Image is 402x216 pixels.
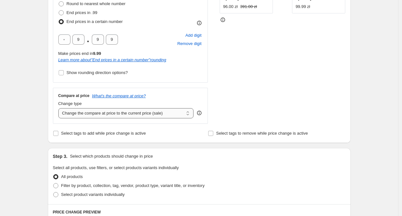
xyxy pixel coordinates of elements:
[53,153,68,160] h2: Step 3.
[61,183,205,188] span: Filter by product, collection, tag, vendor, product type, variant title, or inventory
[177,41,201,47] span: Remove digit
[296,4,310,10] div: 99.99 zł
[67,10,98,15] span: End prices in .99
[185,32,201,39] span: Add digit
[93,51,101,56] b: 9.99
[223,4,238,10] div: 96.00 zł
[67,19,123,24] span: End prices in a certain number
[67,70,128,75] span: Show rounding direction options?
[72,34,84,45] input: ﹡
[216,131,308,136] span: Select tags to remove while price change is active
[240,4,257,10] strike: 391.00 zł
[184,31,202,40] button: Add placeholder
[61,174,83,179] span: All products
[58,51,101,56] span: Make prices end in
[58,57,166,62] i: Learn more about " End prices in a certain number " rounding
[53,210,346,215] h6: PRICE CHANGE PREVIEW
[86,34,90,45] span: .
[58,57,166,62] a: Learn more about"End prices in a certain number"rounding
[61,192,125,197] span: Select product variants individually
[67,1,126,6] span: Round to nearest whole number
[58,93,90,98] h3: Compare at price
[176,40,202,48] button: Remove placeholder
[92,34,104,45] input: ﹡
[53,165,179,170] span: Select all products, use filters, or select products variants individually
[58,34,70,45] input: ﹡
[92,93,146,98] button: What's the compare at price?
[196,110,202,116] div: help
[58,101,82,106] span: Change type
[106,34,118,45] input: ﹡
[61,131,146,136] span: Select tags to add while price change is active
[70,153,153,160] p: Select which products should change in price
